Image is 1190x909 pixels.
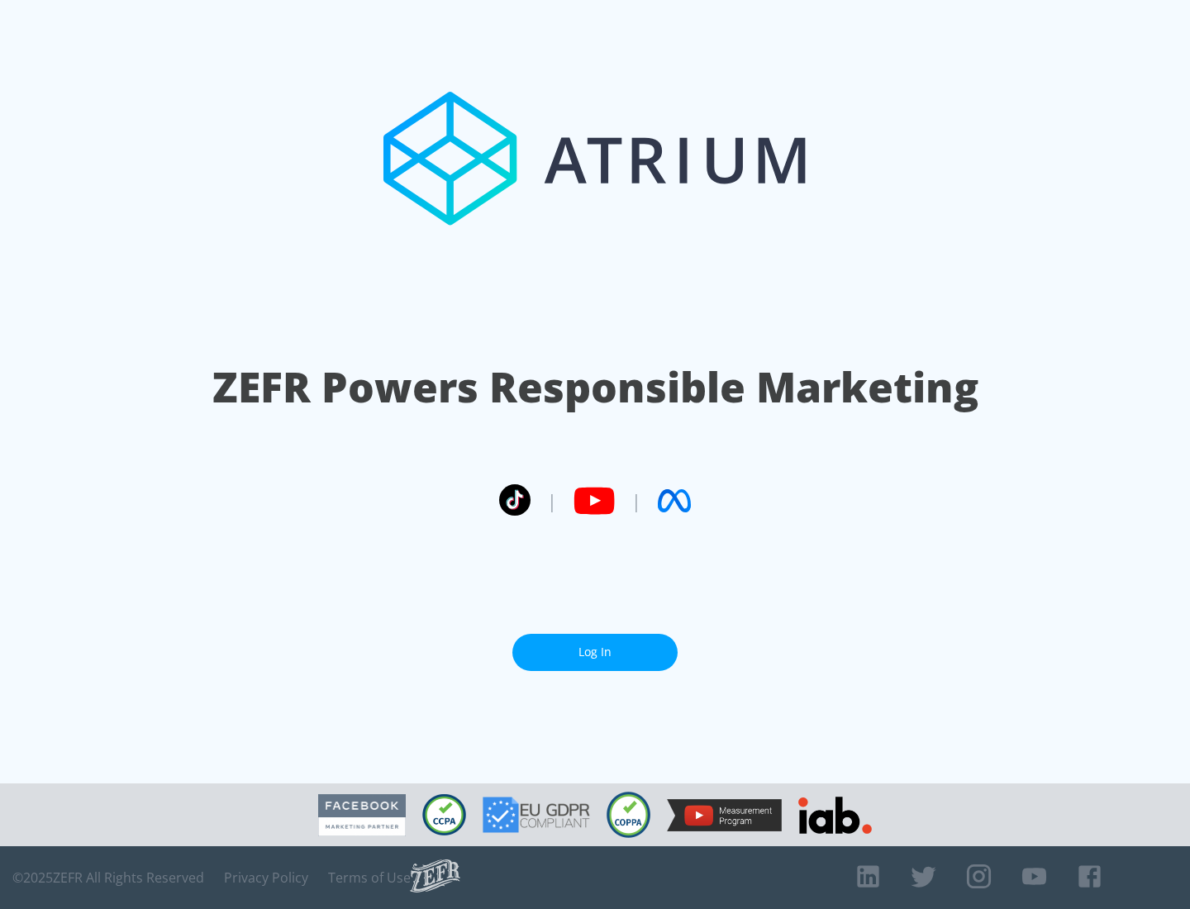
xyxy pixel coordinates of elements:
img: YouTube Measurement Program [667,799,782,831]
img: CCPA Compliant [422,794,466,835]
span: | [631,488,641,513]
a: Terms of Use [328,869,411,886]
img: IAB [798,797,872,834]
span: | [547,488,557,513]
img: COPPA Compliant [607,792,650,838]
img: Facebook Marketing Partner [318,794,406,836]
span: © 2025 ZEFR All Rights Reserved [12,869,204,886]
a: Privacy Policy [224,869,308,886]
img: GDPR Compliant [483,797,590,833]
h1: ZEFR Powers Responsible Marketing [212,359,978,416]
a: Log In [512,634,678,671]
